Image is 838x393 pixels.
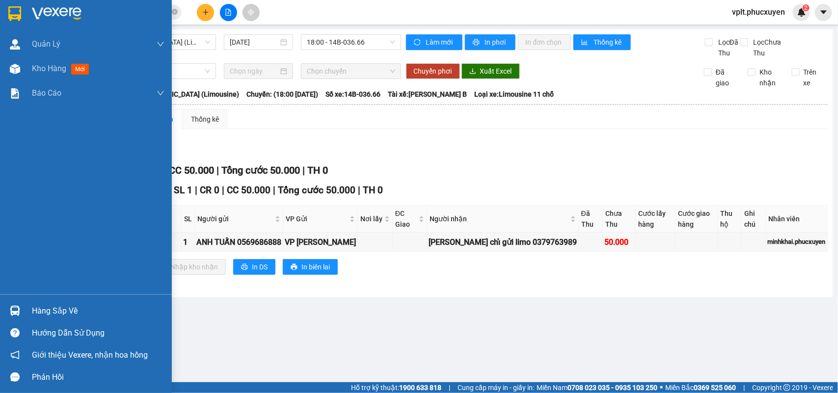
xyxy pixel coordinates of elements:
th: Thu hộ [718,206,742,233]
img: warehouse-icon [10,64,20,74]
span: Tổng cước 50.000 [278,184,355,196]
span: printer [291,263,297,271]
span: bar-chart [581,39,590,47]
span: Quản Lý [32,38,60,50]
span: Gửi hàng [GEOGRAPHIC_DATA]: Hotline: [10,28,105,63]
span: | [358,184,360,196]
strong: 1900 633 818 [399,384,441,392]
strong: 0888 827 827 - 0848 827 827 [27,46,104,63]
span: close-circle [172,8,178,17]
button: plus [197,4,214,21]
span: | [302,164,305,176]
span: Số xe: 14B-036.66 [325,89,380,100]
span: Làm mới [426,37,455,48]
span: ⚪️ [660,386,663,390]
span: caret-down [819,8,828,17]
span: | [449,382,450,393]
strong: 024 3236 3236 - [11,37,105,54]
span: printer [241,263,248,271]
span: Chuyến: (18:00 [DATE]) [246,89,318,100]
span: sync [414,39,422,47]
span: | [195,184,197,196]
span: copyright [784,384,790,391]
span: Người gửi [197,213,273,224]
span: Người nhận [430,213,568,224]
span: file-add [225,9,232,16]
span: Tổng cước 50.000 [221,164,300,176]
span: Cung cấp máy in - giấy in: [458,382,534,393]
span: notification [10,350,20,360]
button: downloadNhập kho nhận [152,259,226,275]
th: Cước giao hàng [676,206,718,233]
img: icon-new-feature [797,8,806,17]
span: Kho hàng [32,64,66,73]
span: plus [202,9,209,16]
span: close-circle [172,9,178,15]
span: download [469,68,476,76]
input: 12/09/2025 [230,37,278,48]
th: Nhân viên [766,206,828,233]
span: Hỗ trợ kỹ thuật: [351,382,441,393]
span: Nơi lấy [360,213,382,224]
td: VP Minh Khai [283,233,358,252]
span: Miền Bắc [665,382,736,393]
span: 2 [804,4,808,11]
span: | [273,184,275,196]
span: TH 0 [307,164,328,176]
span: VP Gửi [286,213,348,224]
button: aim [243,4,260,21]
div: Hàng sắp về [32,304,164,318]
th: SL [182,206,195,233]
span: Đã giao [712,67,740,88]
span: Trên xe [800,67,828,88]
span: mới [71,64,89,75]
div: [PERSON_NAME] chỉ gửi limo 0379763989 [429,236,577,248]
strong: 0369 525 060 [694,384,736,392]
span: down [157,89,164,97]
th: Cước lấy hàng [636,206,676,233]
button: printerIn DS [233,259,275,275]
span: message [10,372,20,382]
img: logo-vxr [8,6,21,21]
span: 18:00 - 14B-036.66 [307,35,395,50]
img: warehouse-icon [10,39,20,50]
strong: 0708 023 035 - 0935 103 250 [568,384,657,392]
div: minhkhai.phucxuyen [768,237,826,247]
span: question-circle [10,328,20,338]
span: | [222,184,224,196]
button: In đơn chọn [518,34,571,50]
img: warehouse-icon [10,306,20,316]
span: Báo cáo [32,87,61,99]
button: bar-chartThống kê [573,34,631,50]
span: In phơi [485,37,508,48]
span: Thống kê [594,37,623,48]
span: CR 0 [200,184,219,196]
input: Chọn ngày [230,66,278,77]
div: VP [PERSON_NAME] [285,236,356,248]
span: Chọn chuyến [307,64,395,79]
div: 1 [183,236,193,248]
button: file-add [220,4,237,21]
strong: Công ty TNHH Phúc Xuyên [16,5,98,26]
span: ĐC Giao [395,208,417,230]
span: Tài xế: [PERSON_NAME] B [388,89,467,100]
span: | [743,382,745,393]
button: Chuyển phơi [406,63,460,79]
span: printer [473,39,481,47]
button: caret-down [815,4,832,21]
img: solution-icon [10,88,20,99]
span: down [157,40,164,48]
span: Xuất Excel [480,66,512,77]
span: In DS [252,262,268,272]
button: syncLàm mới [406,34,462,50]
sup: 2 [803,4,810,11]
span: Miền Nam [537,382,657,393]
span: aim [247,9,254,16]
span: SL 1 [174,184,192,196]
button: printerIn phơi [465,34,515,50]
span: Kho nhận [756,67,784,88]
th: Chưa Thu [603,206,636,233]
span: Lọc Chưa Thu [750,37,793,58]
span: Giới thiệu Vexere, nhận hoa hồng [32,349,148,361]
div: ANH TUẤN 0569686888 [196,236,281,248]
